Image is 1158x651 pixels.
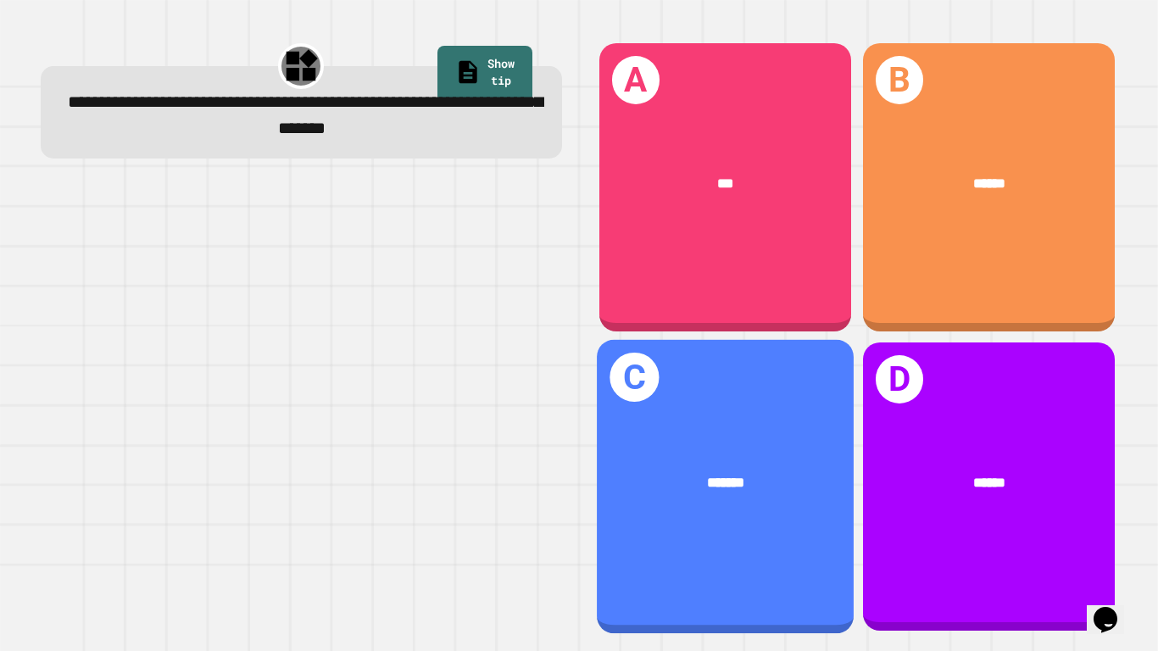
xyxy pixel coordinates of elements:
[612,56,660,104] h1: A
[1087,583,1141,634] iframe: chat widget
[876,56,924,104] h1: B
[437,46,532,103] a: Show tip
[610,353,659,402] h1: C
[876,355,924,403] h1: D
